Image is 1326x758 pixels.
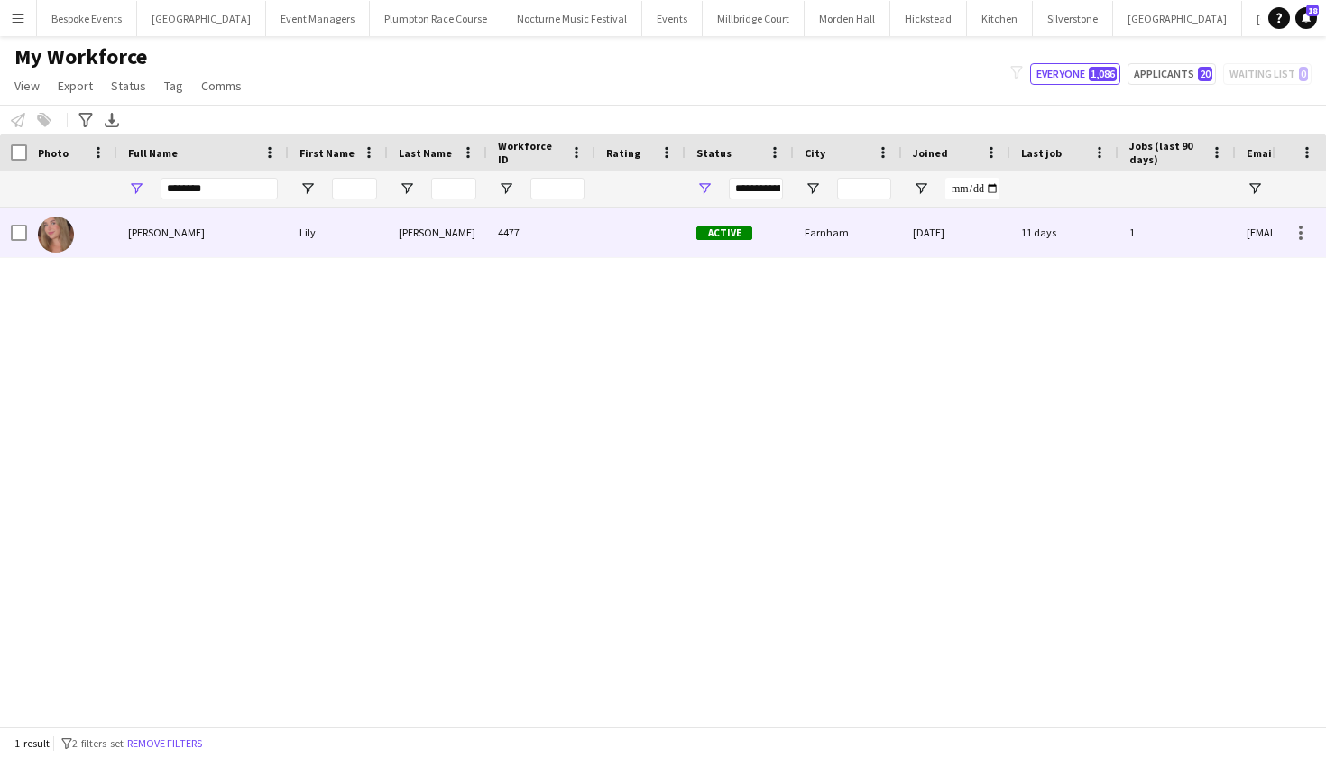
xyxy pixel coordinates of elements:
div: 4477 [487,208,595,257]
button: Nocturne Music Festival [502,1,642,36]
button: Open Filter Menu [913,180,929,197]
button: Events [642,1,703,36]
button: Plumpton Race Course [370,1,502,36]
button: Open Filter Menu [128,180,144,197]
span: Photo [38,146,69,160]
button: Remove filters [124,734,206,753]
a: View [7,74,47,97]
span: 20 [1198,67,1212,81]
button: Open Filter Menu [498,180,514,197]
a: Status [104,74,153,97]
span: [PERSON_NAME] [128,226,205,239]
img: Lily Daniels [38,217,74,253]
input: Joined Filter Input [945,178,999,199]
input: Last Name Filter Input [431,178,476,199]
a: Comms [194,74,249,97]
span: 18 [1306,5,1319,16]
span: Status [111,78,146,94]
span: Last Name [399,146,452,160]
span: My Workforce [14,43,147,70]
span: Active [696,226,752,240]
button: Morden Hall [805,1,890,36]
button: Open Filter Menu [805,180,821,197]
button: [GEOGRAPHIC_DATA] [137,1,266,36]
span: Export [58,78,93,94]
app-action-btn: Export XLSX [101,109,123,131]
a: Tag [157,74,190,97]
button: Millbridge Court [703,1,805,36]
span: Jobs (last 90 days) [1129,139,1203,166]
button: Open Filter Menu [399,180,415,197]
input: Workforce ID Filter Input [530,178,585,199]
input: First Name Filter Input [332,178,377,199]
div: Farnham [794,208,902,257]
div: 1 [1119,208,1236,257]
div: 11 days [1010,208,1119,257]
button: Everyone1,086 [1030,63,1120,85]
button: Applicants20 [1128,63,1216,85]
span: Status [696,146,732,160]
span: City [805,146,825,160]
button: Open Filter Menu [299,180,316,197]
span: First Name [299,146,355,160]
input: Full Name Filter Input [161,178,278,199]
span: Full Name [128,146,178,160]
span: Tag [164,78,183,94]
span: 2 filters set [72,736,124,750]
a: Export [51,74,100,97]
div: Lily [289,208,388,257]
app-action-btn: Advanced filters [75,109,97,131]
div: [DATE] [902,208,1010,257]
a: 18 [1295,7,1317,29]
button: Open Filter Menu [1247,180,1263,197]
span: Email [1247,146,1275,160]
input: City Filter Input [837,178,891,199]
button: Hickstead [890,1,967,36]
button: Silverstone [1033,1,1113,36]
span: View [14,78,40,94]
span: Rating [606,146,640,160]
span: Comms [201,78,242,94]
span: 1,086 [1089,67,1117,81]
button: Open Filter Menu [696,180,713,197]
button: Bespoke Events [37,1,137,36]
div: [PERSON_NAME] [388,208,487,257]
span: Joined [913,146,948,160]
span: Workforce ID [498,139,563,166]
span: Last job [1021,146,1062,160]
button: [GEOGRAPHIC_DATA] [1113,1,1242,36]
button: Kitchen [967,1,1033,36]
button: Event Managers [266,1,370,36]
